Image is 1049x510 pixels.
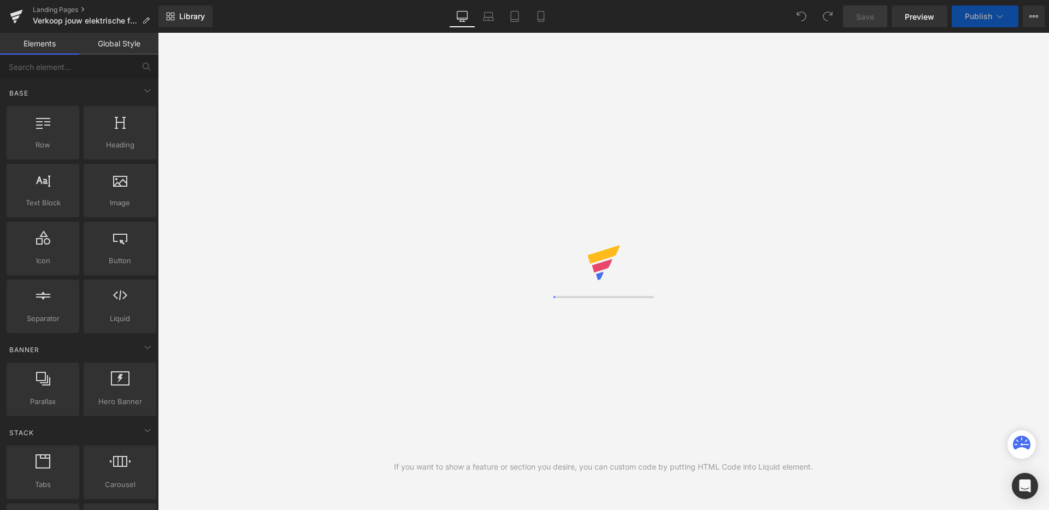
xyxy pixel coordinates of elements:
span: Button [87,255,153,266]
a: Mobile [528,5,554,27]
button: Publish [952,5,1018,27]
a: Tablet [502,5,528,27]
a: Desktop [449,5,475,27]
div: Open Intercom Messenger [1012,473,1038,499]
span: Verkoop jouw elektrische fiets - V2 [33,16,138,25]
a: Laptop [475,5,502,27]
span: Image [87,197,153,209]
span: Heading [87,139,153,151]
span: Save [856,11,874,22]
span: Banner [8,345,40,355]
div: If you want to show a feature or section you desire, you can custom code by putting HTML Code int... [394,461,813,473]
span: Text Block [10,197,76,209]
span: Publish [965,12,992,21]
span: Tabs [10,479,76,490]
span: Stack [8,428,35,438]
span: Icon [10,255,76,266]
a: Landing Pages [33,5,158,14]
span: Preview [905,11,934,22]
span: Hero Banner [87,396,153,407]
a: New Library [158,5,213,27]
a: Preview [892,5,947,27]
span: Separator [10,313,76,324]
button: More [1023,5,1045,27]
a: Global Style [79,33,158,55]
button: Redo [817,5,839,27]
span: Carousel [87,479,153,490]
span: Liquid [87,313,153,324]
span: Base [8,88,30,98]
button: Undo [791,5,812,27]
span: Library [179,11,205,21]
span: Row [10,139,76,151]
span: Parallax [10,396,76,407]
